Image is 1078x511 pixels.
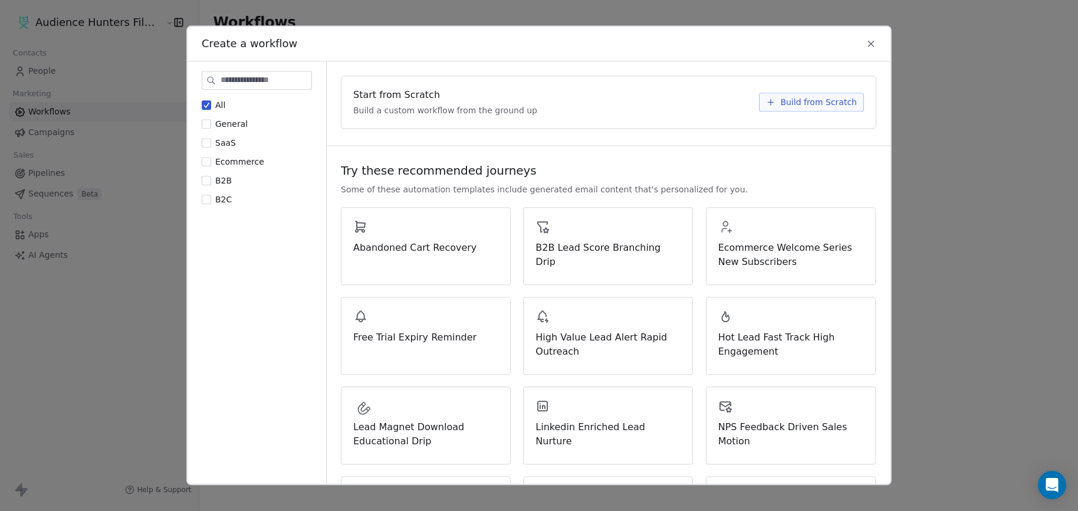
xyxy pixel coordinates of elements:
[215,100,225,110] span: All
[202,118,211,130] button: General
[353,330,498,345] span: Free Trial Expiry Reminder
[353,241,498,255] span: Abandoned Cart Recovery
[202,175,211,186] button: B2B
[353,88,440,102] span: Start from Scratch
[215,119,248,129] span: General
[780,96,857,108] span: Build from Scratch
[215,157,264,166] span: Ecommerce
[215,138,236,148] span: SaaS
[215,195,232,204] span: B2C
[202,99,211,111] button: All
[341,162,537,179] span: Try these recommended journeys
[718,420,863,448] span: NPS Feedback Driven Sales Motion
[718,330,863,359] span: Hot Lead Fast Track High Engagement
[759,93,864,112] button: Build from Scratch
[535,420,681,448] span: Linkedin Enriched Lead Nurture
[535,330,681,359] span: High Value Lead Alert Rapid Outreach
[202,156,211,168] button: Ecommerce
[718,241,863,269] span: Ecommerce Welcome Series New Subscribers
[341,184,748,195] span: Some of these automation templates include generated email content that's personalized for you.
[1038,471,1066,499] div: Open Intercom Messenger
[202,194,211,205] button: B2C
[353,104,537,116] span: Build a custom workflow from the ground up
[215,176,232,185] span: B2B
[202,36,297,51] span: Create a workflow
[202,137,211,149] button: SaaS
[535,241,681,269] span: B2B Lead Score Branching Drip
[353,420,498,448] span: Lead Magnet Download Educational Drip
